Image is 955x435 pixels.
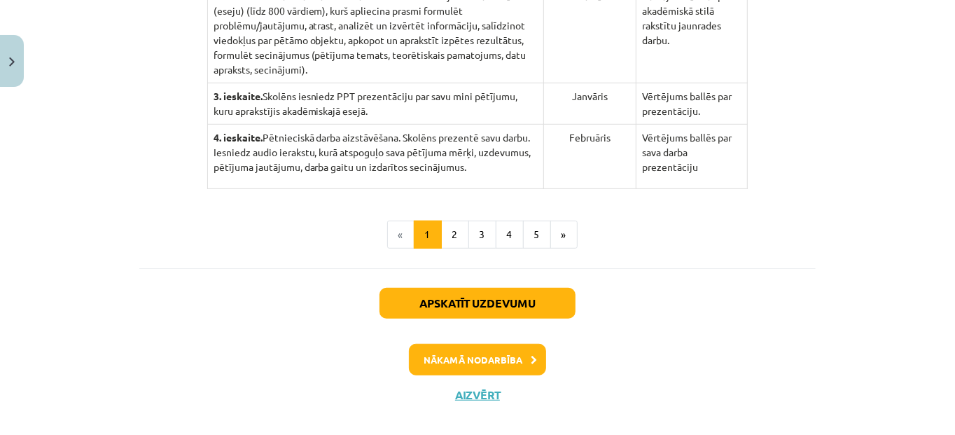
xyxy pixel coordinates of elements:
td: Skolēns iesniedz PPT prezentāciju par savu mini pētījumu, kuru aprakstījis akadēmiskajā esejā. [207,83,543,125]
p: Pētnieciskā darba aizstāvēšana. Skolēns prezentē savu darbu. Iesniedz audio ierakstu, kurā atspog... [214,130,538,174]
td: Janvāris [543,83,636,125]
nav: Page navigation example [139,221,816,249]
button: 1 [414,221,442,249]
button: Apskatīt uzdevumu [379,288,576,319]
strong: 3. ieskaite. [214,90,263,102]
img: icon-close-lesson-0947bae3869378f0d4975bcd49f059093ad1ed9edebbc8119c70593378902aed.svg [9,57,15,67]
td: Vērtējums ballēs par sava darba prezentāciju [636,125,747,189]
td: Vērtējums ballēs par prezentāciju. [636,83,747,125]
button: 2 [441,221,469,249]
button: 3 [468,221,496,249]
strong: 4. ieskaite. [214,131,263,144]
p: Februāris [550,130,630,145]
button: 5 [523,221,551,249]
button: Aizvērt [451,388,504,402]
button: 4 [496,221,524,249]
button: Nākamā nodarbība [409,344,546,376]
button: » [550,221,578,249]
